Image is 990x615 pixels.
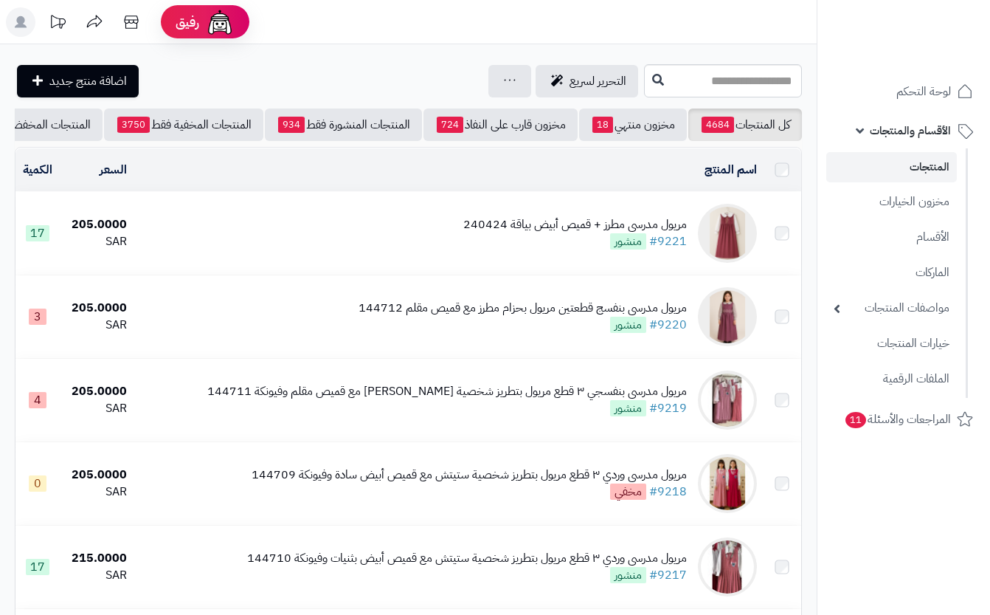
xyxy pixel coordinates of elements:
[579,109,687,141] a: مخزون منتهي18
[17,65,139,97] a: اضافة منتج جديد
[117,117,150,133] span: 3750
[66,467,128,484] div: 205.0000
[66,233,128,250] div: SAR
[252,467,687,484] div: مريول مدرسي وردي ٣ قطع مريول بتطريز شخصية ستيتش مع قميص أبيض سادة وفيونكة 144709
[649,233,687,250] a: #9221
[536,65,638,97] a: التحرير لسريع
[826,221,957,253] a: الأقسام
[278,117,305,133] span: 934
[890,41,976,72] img: logo-2.png
[845,412,866,428] span: 11
[610,484,646,500] span: مخفي
[66,484,128,501] div: SAR
[610,567,646,583] span: منشور
[698,454,757,513] img: مريول مدرسي وردي ٣ قطع مريول بتطريز شخصية ستيتش مع قميص أبيض سادة وفيونكة 144709
[176,13,199,31] span: رفيق
[66,216,128,233] div: 205.0000
[826,363,957,395] a: الملفات الرقمية
[705,161,757,179] a: اسم المنتج
[437,117,463,133] span: 724
[826,74,981,109] a: لوحة التحكم
[463,216,687,233] div: مريول مدرسي مطرز + قميص أبيض بياقة 240424
[870,120,951,141] span: الأقسام والمنتجات
[649,566,687,584] a: #9217
[26,559,49,575] span: 17
[66,550,128,567] div: 215.0000
[29,392,46,408] span: 4
[649,316,687,334] a: #9220
[423,109,578,141] a: مخزون قارب على النفاذ724
[570,72,626,90] span: التحرير لسريع
[26,225,49,241] span: 17
[29,309,46,325] span: 3
[610,400,646,416] span: منشور
[702,117,734,133] span: 4684
[29,475,46,492] span: 0
[49,72,127,90] span: اضافة منتج جديد
[896,81,951,102] span: لوحة التحكم
[826,328,957,360] a: خيارات المنتجات
[826,257,957,289] a: الماركات
[698,287,757,346] img: مريول مدرسي بنفسج قطعتين مريول بحزام مطرز مع قميص مقلم 144712
[100,161,127,179] a: السعر
[649,399,687,417] a: #9219
[698,537,757,597] img: مريول مدرسي وردي ٣ قطع مريول بتطريز شخصية ستيتش مع قميص أبيض بثنيات وفيونكة 144710
[826,292,957,324] a: مواصفات المنتجات
[698,204,757,263] img: مريول مدرسي مطرز + قميص أبيض بياقة 240424
[265,109,422,141] a: المنتجات المنشورة فقط934
[592,117,613,133] span: 18
[205,7,235,37] img: ai-face.png
[23,161,52,179] a: الكمية
[66,317,128,334] div: SAR
[66,400,128,417] div: SAR
[39,7,76,41] a: تحديثات المنصة
[359,300,687,317] div: مريول مدرسي بنفسج قطعتين مريول بحزام مطرز مع قميص مقلم 144712
[610,233,646,250] span: منشور
[66,567,128,584] div: SAR
[104,109,263,141] a: المنتجات المخفية فقط3750
[207,383,687,400] div: مريول مدرسي بنفسجي ٣ قطع مريول بتطريز شخصية [PERSON_NAME] مع قميص مقلم وفيونكة 144711
[66,300,128,317] div: 205.0000
[688,109,802,141] a: كل المنتجات4684
[649,483,687,501] a: #9218
[66,383,128,400] div: 205.0000
[698,371,757,430] img: مريول مدرسي بنفسجي ٣ قطع مريول بتطريز شخصية ستيتش مع قميص مقلم وفيونكة 144711
[844,409,951,430] span: المراجعات والأسئلة
[826,152,957,182] a: المنتجات
[610,317,646,333] span: منشور
[826,402,981,437] a: المراجعات والأسئلة11
[826,186,957,218] a: مخزون الخيارات
[247,550,687,567] div: مريول مدرسي وردي ٣ قطع مريول بتطريز شخصية ستيتش مع قميص أبيض بثنيات وفيونكة 144710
